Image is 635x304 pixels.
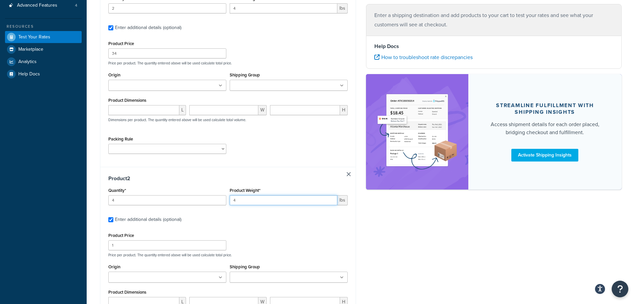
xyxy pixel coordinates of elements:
[108,98,146,103] label: Product Dimensions
[5,68,82,80] a: Help Docs
[5,31,82,43] a: Test Your Rates
[108,264,120,269] label: Origin
[374,11,614,29] p: Enter a shipping destination and add products to your cart to test your rates and see what your c...
[17,3,57,8] span: Advanced Features
[347,172,351,176] a: Remove Item
[115,23,181,32] div: Enter additional details (optional)
[18,71,40,77] span: Help Docs
[179,105,186,115] span: L
[108,233,134,238] label: Product Price
[337,3,348,13] span: lbs
[230,188,260,193] label: Product Weight*
[612,281,628,297] button: Open Resource Center
[108,25,113,30] input: Enter additional details (optional)
[107,117,246,122] p: Dimensions per product. The quantity entered above will be used calculate total volume.
[5,24,82,29] div: Resources
[484,120,606,136] div: Access shipment details for each order placed, bridging checkout and fulfillment.
[5,43,82,55] a: Marketplace
[258,105,267,115] span: W
[230,264,260,269] label: Shipping Group
[511,149,578,162] a: Activate Shipping Insights
[108,41,134,46] label: Product Price
[230,72,260,77] label: Shipping Group
[115,215,181,224] div: Enter additional details (optional)
[230,3,337,13] input: 0.00
[108,72,120,77] label: Origin
[484,102,606,115] div: Streamline Fulfillment with Shipping Insights
[107,253,349,257] p: Price per product. The quantity entered above will be used calculate total price.
[374,42,614,50] h4: Help Docs
[374,53,473,61] a: How to troubleshoot rate discrepancies
[108,195,226,205] input: 0.0
[5,56,82,68] a: Analytics
[18,34,50,40] span: Test Your Rates
[340,105,348,115] span: H
[230,195,337,205] input: 0.00
[108,175,348,182] h3: Product 2
[108,136,133,141] label: Packing Rule
[75,3,77,8] span: 4
[376,84,458,180] img: feature-image-si-e24932ea9b9fcd0ff835db86be1ff8d589347e8876e1638d903ea230a36726be.png
[108,217,113,222] input: Enter additional details (optional)
[108,3,226,13] input: 0.0
[108,290,146,295] label: Product Dimensions
[107,61,349,65] p: Price per product. The quantity entered above will be used calculate total price.
[337,195,348,205] span: lbs
[18,59,37,65] span: Analytics
[108,188,126,193] label: Quantity*
[18,47,43,52] span: Marketplace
